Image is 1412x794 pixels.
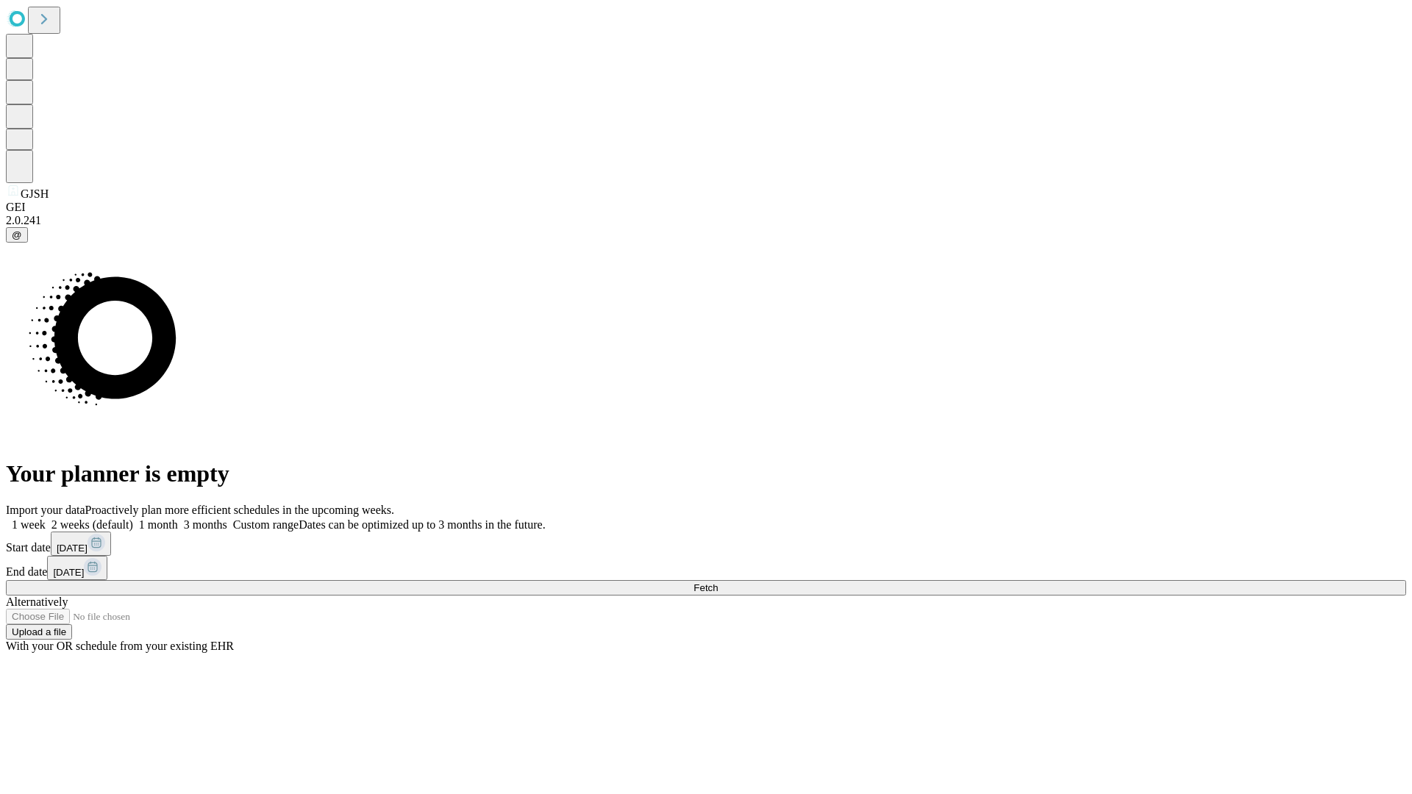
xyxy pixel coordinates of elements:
span: 1 week [12,518,46,531]
span: Fetch [693,582,718,593]
span: 3 months [184,518,227,531]
span: [DATE] [53,567,84,578]
div: Start date [6,532,1406,556]
span: 1 month [139,518,178,531]
span: With your OR schedule from your existing EHR [6,640,234,652]
span: @ [12,229,22,240]
span: Custom range [233,518,299,531]
span: [DATE] [57,543,88,554]
div: End date [6,556,1406,580]
button: [DATE] [47,556,107,580]
span: Dates can be optimized up to 3 months in the future. [299,518,545,531]
div: GEI [6,201,1406,214]
span: Alternatively [6,595,68,608]
span: 2 weeks (default) [51,518,133,531]
button: [DATE] [51,532,111,556]
h1: Your planner is empty [6,460,1406,487]
span: Proactively plan more efficient schedules in the upcoming weeks. [85,504,394,516]
button: Upload a file [6,624,72,640]
span: Import your data [6,504,85,516]
div: 2.0.241 [6,214,1406,227]
span: GJSH [21,187,49,200]
button: Fetch [6,580,1406,595]
button: @ [6,227,28,243]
